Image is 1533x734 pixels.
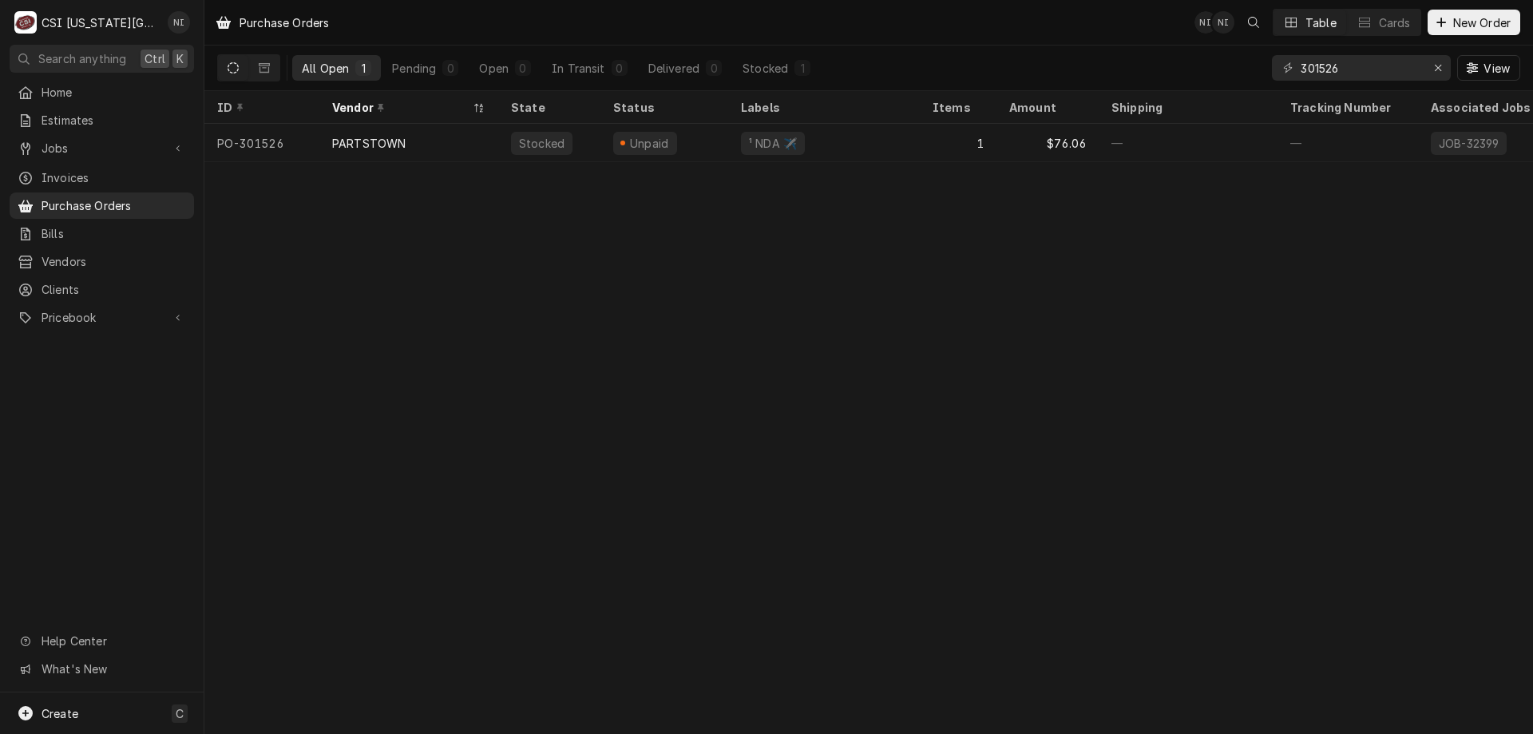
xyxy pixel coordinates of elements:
input: Keyword search [1301,55,1420,81]
a: Purchase Orders [10,192,194,219]
span: What's New [42,661,184,677]
button: New Order [1428,10,1520,35]
div: NI [168,11,190,34]
div: CSI [US_STATE][GEOGRAPHIC_DATA] [42,14,159,31]
div: $76.06 [996,124,1099,162]
div: Open [479,60,509,77]
div: Shipping [1111,99,1265,116]
span: Invoices [42,169,186,186]
button: View [1457,55,1520,81]
div: 0 [615,60,624,77]
a: Home [10,79,194,105]
span: C [176,705,184,722]
div: In Transit [552,60,605,77]
span: Home [42,84,186,101]
div: All Open [302,60,349,77]
a: Vendors [10,248,194,275]
div: Vendor [332,99,469,116]
div: 0 [709,60,719,77]
div: 1 [798,60,807,77]
div: Items [933,99,980,116]
a: Go to Pricebook [10,304,194,331]
a: Bills [10,220,194,247]
div: — [1099,124,1277,162]
div: JOB-32399 [1437,135,1500,152]
div: 1 [920,124,996,162]
span: Jobs [42,140,162,157]
span: Search anything [38,50,126,67]
span: Pricebook [42,309,162,326]
a: Invoices [10,165,194,191]
div: Delivered [648,60,699,77]
div: Labels [741,99,907,116]
span: Estimates [42,112,186,129]
div: Nate Ingram's Avatar [1212,11,1234,34]
div: Pending [392,60,436,77]
span: Ctrl [145,50,165,67]
div: Unpaid [628,135,671,152]
div: Stocked [517,135,566,152]
span: K [176,50,184,67]
span: Purchase Orders [42,197,186,214]
div: Cards [1379,14,1411,31]
div: — [1277,124,1418,162]
a: Go to Help Center [10,628,194,654]
span: Create [42,707,78,720]
div: CSI Kansas City's Avatar [14,11,37,34]
div: 1 [358,60,368,77]
a: Estimates [10,107,194,133]
span: Clients [42,281,186,298]
div: Status [613,99,712,116]
span: View [1480,60,1513,77]
div: 0 [518,60,528,77]
div: NI [1212,11,1234,34]
div: Nate Ingram's Avatar [1194,11,1217,34]
div: Tracking Number [1290,99,1405,116]
div: ID [217,99,303,116]
span: Help Center [42,633,184,649]
div: PO-301526 [204,124,319,162]
a: Go to What's New [10,656,194,682]
div: 0 [446,60,455,77]
button: Open search [1241,10,1266,35]
div: Table [1305,14,1337,31]
div: PARTSTOWN [332,135,406,152]
div: NI [1194,11,1217,34]
div: Nate Ingram's Avatar [168,11,190,34]
span: Bills [42,225,186,242]
a: Clients [10,276,194,303]
a: Go to Jobs [10,135,194,161]
button: Search anythingCtrlK [10,45,194,73]
span: New Order [1450,14,1514,31]
div: State [511,99,588,116]
button: Erase input [1425,55,1451,81]
div: Amount [1009,99,1083,116]
div: C [14,11,37,34]
span: Vendors [42,253,186,270]
div: Stocked [743,60,788,77]
div: ¹ NDA ✈️ [747,135,798,152]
